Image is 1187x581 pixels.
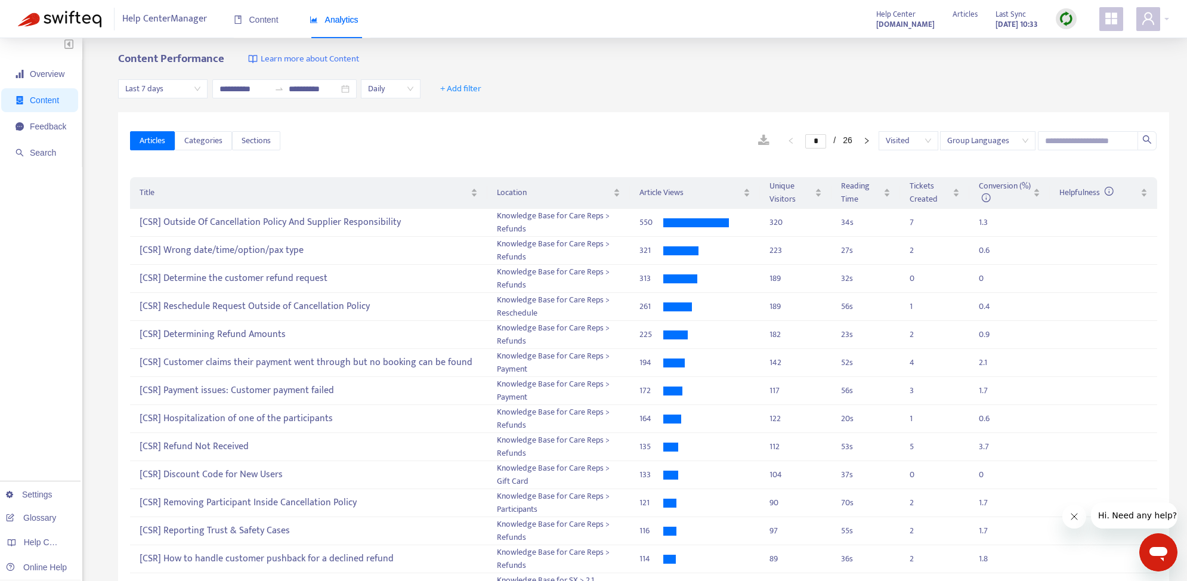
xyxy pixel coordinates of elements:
[769,496,822,509] div: 90
[639,300,663,313] div: 261
[140,186,468,199] span: Title
[487,293,630,321] td: Knowledge Base for Care Reps > Reschedule
[947,132,1028,150] span: Group Languages
[910,384,933,397] div: 3
[274,84,284,94] span: swap-right
[979,468,1003,481] div: 0
[805,134,852,148] li: 1/26
[310,15,358,24] span: Analytics
[841,180,881,206] span: Reading Time
[910,244,933,257] div: 2
[487,265,630,293] td: Knowledge Base for Care Reps > Refunds
[140,437,478,457] div: [CSR] Refund Not Received
[16,122,24,131] span: message
[639,216,663,229] div: 550
[487,377,630,405] td: Knowledge Base for Care Reps > Payment
[769,356,822,369] div: 142
[1059,186,1114,199] span: Helpfulness
[979,384,1003,397] div: 1.7
[841,412,891,425] div: 20 s
[979,412,1003,425] div: 0.6
[140,134,165,147] span: Articles
[639,468,663,481] div: 133
[1139,533,1177,571] iframe: Button to launch messaging window
[639,356,663,369] div: 194
[487,433,630,461] td: Knowledge Base for Care Reps > Refunds
[24,537,73,547] span: Help Centers
[979,524,1003,537] div: 1.7
[487,461,630,489] td: Knowledge Base for Care Reps > Gift Card
[910,468,933,481] div: 0
[910,524,933,537] div: 2
[639,272,663,285] div: 313
[979,496,1003,509] div: 1.7
[140,521,478,541] div: [CSR] Reporting Trust & Safety Cases
[118,50,224,68] b: Content Performance
[242,134,271,147] span: Sections
[248,52,359,66] a: Learn more about Content
[979,356,1003,369] div: 2.1
[769,412,822,425] div: 122
[639,524,663,537] div: 116
[234,15,279,24] span: Content
[841,328,891,341] div: 23 s
[274,84,284,94] span: to
[6,490,52,499] a: Settings
[876,18,935,31] strong: [DOMAIN_NAME]
[140,297,478,317] div: [CSR] Reschedule Request Outside of Cancellation Policy
[18,11,101,27] img: Swifteq
[953,8,978,21] span: Articles
[841,552,891,565] div: 36 s
[979,272,1003,285] div: 0
[910,412,933,425] div: 1
[1141,11,1155,26] span: user
[857,134,876,148] button: right
[841,356,891,369] div: 52 s
[1104,11,1118,26] span: appstore
[639,552,663,565] div: 114
[841,244,891,257] div: 27 s
[996,8,1026,21] span: Last Sync
[248,54,258,64] img: image-link
[1062,505,1086,529] iframe: Close message
[30,148,56,157] span: Search
[125,80,200,98] span: Last 7 days
[140,381,478,401] div: [CSR] Payment issues: Customer payment failed
[910,356,933,369] div: 4
[140,325,478,345] div: [CSR] Determining Refund Amounts
[979,216,1003,229] div: 1.3
[769,272,822,285] div: 189
[781,134,800,148] li: Previous Page
[979,552,1003,565] div: 1.8
[841,272,891,285] div: 32 s
[639,244,663,257] div: 321
[130,131,175,150] button: Articles
[841,440,891,453] div: 53 s
[769,440,822,453] div: 112
[1091,502,1177,529] iframe: Message from company
[857,134,876,148] li: Next Page
[140,213,478,233] div: [CSR] Outside Of Cancellation Policy And Supplier Responsibility
[781,134,800,148] button: left
[769,216,822,229] div: 320
[910,300,933,313] div: 1
[232,131,280,150] button: Sections
[140,353,478,373] div: [CSR] Customer claims their payment went through but no booking can be found
[910,180,950,206] span: Tickets Created
[769,524,822,537] div: 97
[184,134,222,147] span: Categories
[487,489,630,517] td: Knowledge Base for Care Reps > Participants
[140,269,478,289] div: [CSR] Determine the customer refund request
[16,149,24,157] span: search
[487,349,630,377] td: Knowledge Base for Care Reps > Payment
[487,237,630,265] td: Knowledge Base for Care Reps > Refunds
[769,468,822,481] div: 104
[979,328,1003,341] div: 0.9
[769,552,822,565] div: 89
[760,177,831,209] th: Unique Visitors
[487,177,630,209] th: Location
[841,216,891,229] div: 34 s
[841,468,891,481] div: 37 s
[900,177,969,209] th: Tickets Created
